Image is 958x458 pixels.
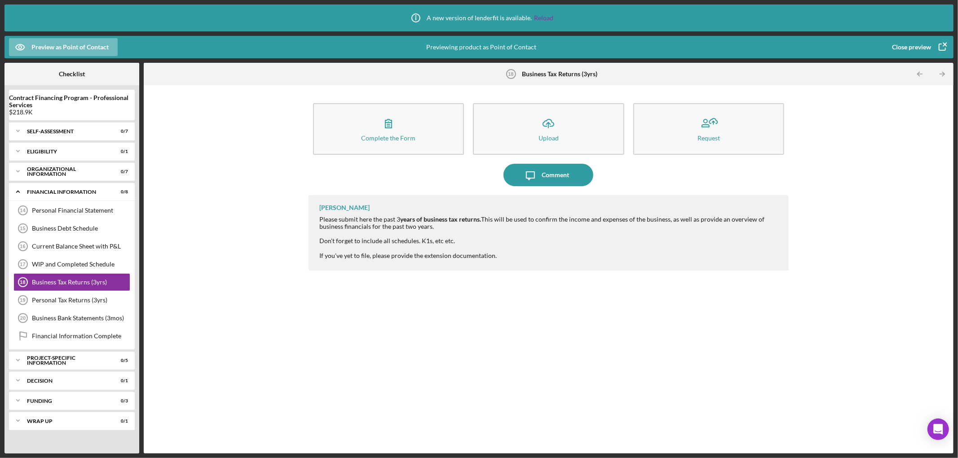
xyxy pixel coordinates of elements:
[32,243,130,250] div: Current Balance Sheet with P&L
[522,70,598,78] b: Business Tax Returns (3yrs)
[320,237,780,244] div: Don't forget to include all schedules. K1s, etc etc.
[27,355,106,366] div: Project-Specific Information
[320,252,780,259] div: If you've yet to file, please provide the extension documentation.
[473,103,624,155] button: Upload
[27,378,106,384] div: Decision
[633,103,785,155] button: Request
[20,244,25,249] tspan: 16
[320,204,370,211] div: [PERSON_NAME]
[508,71,513,77] tspan: 18
[20,297,25,303] tspan: 19
[9,38,118,56] button: Preview as Point of Contact
[32,314,130,322] div: Business Bank Statements (3mos)
[32,332,130,340] div: Financial Information Complete
[20,208,26,213] tspan: 14
[503,164,593,186] button: Comment
[27,166,106,177] div: Organizational Information
[405,7,554,29] div: A new version of lenderfit is available.
[927,419,949,440] div: Open Intercom Messenger
[20,279,25,285] tspan: 18
[320,216,780,230] div: Please submit here the past 3 This will be used to confirm the income and expenses of the busines...
[112,189,128,195] div: 0 / 8
[9,109,135,116] div: $218.9K
[32,279,130,286] div: Business Tax Returns (3yrs)
[361,135,415,141] div: Complete the Form
[9,94,135,109] b: Contract Financing Program - Professional Services
[32,225,130,232] div: Business Debt Schedule
[112,169,128,174] div: 0 / 7
[20,262,25,267] tspan: 17
[27,129,106,134] div: Self-Assessment
[534,14,554,22] a: Reload
[20,226,25,231] tspan: 15
[31,38,109,56] div: Preview as Point of Contact
[883,38,954,56] button: Close preview
[112,358,128,363] div: 0 / 5
[32,261,130,268] div: WIP and Completed Schedule
[112,129,128,134] div: 0 / 7
[32,297,130,304] div: Personal Tax Returns (3yrs)
[59,70,85,78] b: Checklist
[313,103,464,155] button: Complete the Form
[112,419,128,424] div: 0 / 1
[112,398,128,404] div: 0 / 3
[27,419,106,424] div: Wrap up
[32,207,130,214] div: Personal Financial Statement
[892,38,931,56] div: Close preview
[27,398,106,404] div: Funding
[27,149,106,154] div: Eligibility
[539,135,559,141] div: Upload
[426,36,536,58] div: Previewing product as Point of Contact
[542,164,569,186] div: Comment
[27,189,106,195] div: Financial Information
[112,149,128,154] div: 0 / 1
[698,135,720,141] div: Request
[20,315,26,321] tspan: 20
[401,215,481,223] strong: years of business tax returns.
[112,378,128,384] div: 0 / 1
